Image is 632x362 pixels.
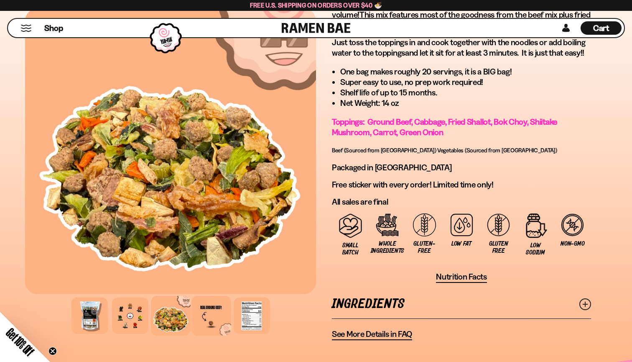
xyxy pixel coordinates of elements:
[336,242,365,256] span: Small Batch
[48,347,57,355] button: Close teaser
[250,1,382,9] span: Free U.S. Shipping on Orders over $40 🍜
[484,240,513,254] span: Gluten Free
[593,23,609,33] span: Cart
[561,240,584,247] span: Non-GMO
[340,77,591,87] li: Super easy to use, no prep work required!
[44,21,63,35] a: Shop
[410,240,439,254] span: Gluten-free
[340,67,591,77] li: One bag makes roughly 20 servings, it is a BIG bag!
[332,290,591,318] a: Ingredients
[332,329,412,339] span: See More Details in FAQ
[371,240,404,254] span: Whole Ingredients
[332,329,412,340] a: See More Details in FAQ
[340,87,591,98] li: Shelf life of up to 15 months.
[44,23,63,34] span: Shop
[332,117,557,137] span: Toppings: Ground Beef, Cabbage, Fried Shallot, Bok Choy, Shiitake Mushroom, Carrot, Green Onion
[581,19,622,37] a: Cart
[436,272,487,282] span: Nutrition Facts
[340,98,591,108] li: Net Weight: 14 oz
[332,162,591,173] p: Packaged in [GEOGRAPHIC_DATA]
[521,242,550,256] span: Low Sodium
[332,197,591,207] p: All sales are final
[332,146,557,154] span: Beef (Sourced from [GEOGRAPHIC_DATA]) Vegetables (Sourced from [GEOGRAPHIC_DATA])
[332,37,591,58] p: Just and let it sit for at least 3 minutes. It is just that easy!!
[451,240,471,247] span: Low Fat
[332,180,494,190] span: Free sticker with every order! Limited time only!
[4,326,36,358] span: Get 10% Off
[436,272,487,283] button: Nutrition Facts
[332,37,585,58] span: toss the toppings in and cook together with the noodles or add boiling water to the toppings
[20,25,32,32] button: Mobile Menu Trigger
